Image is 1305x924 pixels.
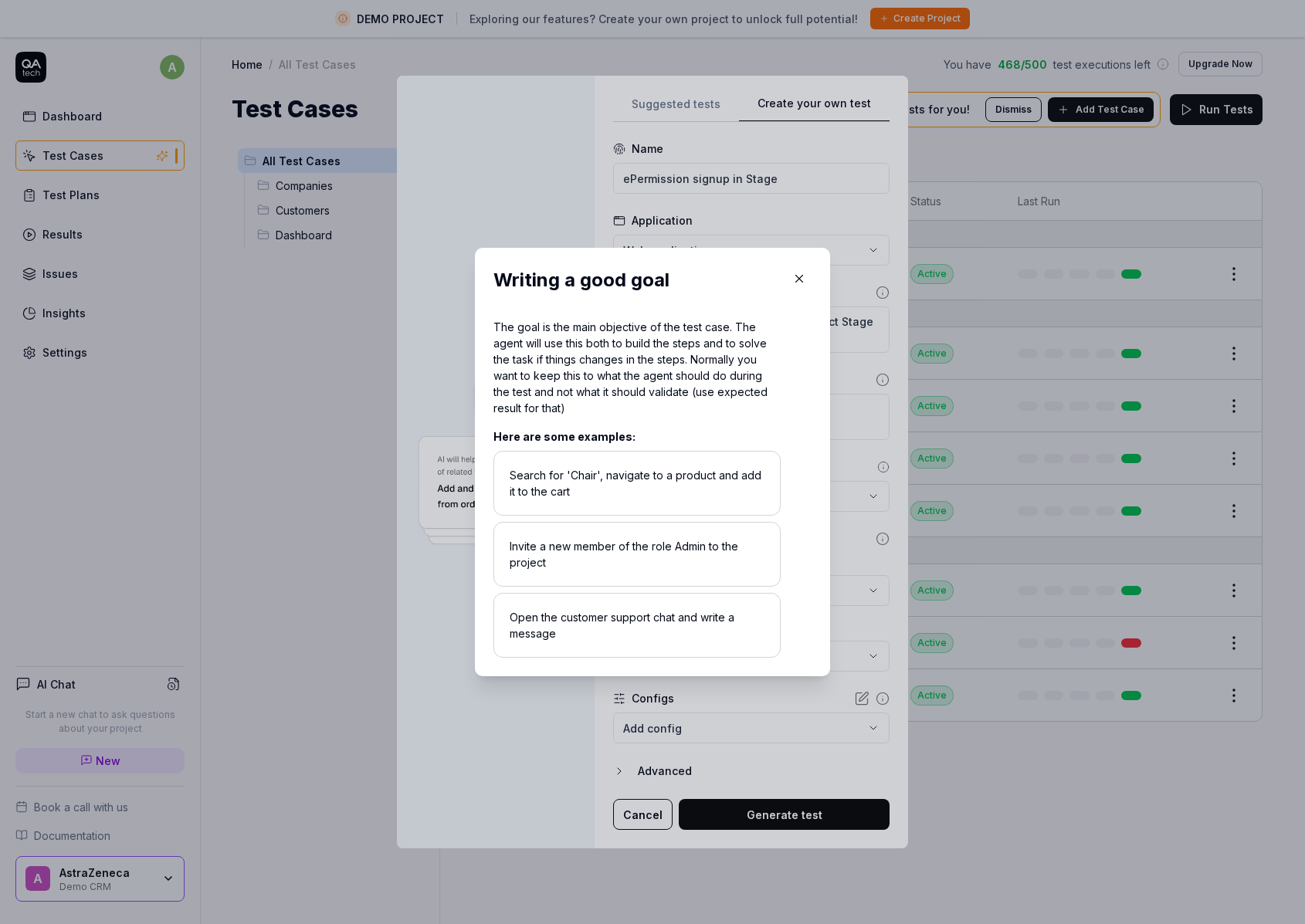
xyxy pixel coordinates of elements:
[493,451,781,516] div: Search for 'Chair', navigate to a product and add it to the cart
[787,266,812,291] button: Close Modal
[493,593,781,658] div: Open the customer support chat and write a message
[493,266,812,294] h2: Writing a good goal
[493,522,781,587] div: Invite a new member of the role Admin to the project
[493,319,781,416] div: The goal is the main objective of the test case. The agent will use this both to build the steps ...
[493,430,636,443] strong: Here are some examples:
